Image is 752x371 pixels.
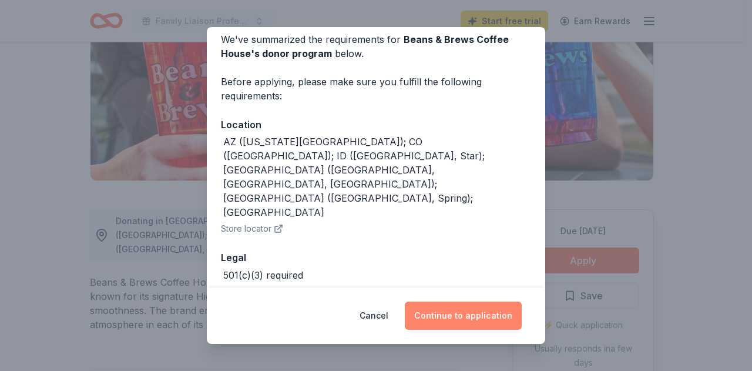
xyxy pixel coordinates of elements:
[221,222,283,236] button: Store locator
[360,302,388,330] button: Cancel
[405,302,522,330] button: Continue to application
[221,75,531,103] div: Before applying, please make sure you fulfill the following requirements:
[221,250,531,265] div: Legal
[221,117,531,132] div: Location
[221,32,531,61] div: We've summarized the requirements for below.
[223,268,303,282] div: 501(c)(3) required
[223,135,531,219] div: AZ ([US_STATE][GEOGRAPHIC_DATA]); CO ([GEOGRAPHIC_DATA]); ID ([GEOGRAPHIC_DATA], Star); [GEOGRAPH...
